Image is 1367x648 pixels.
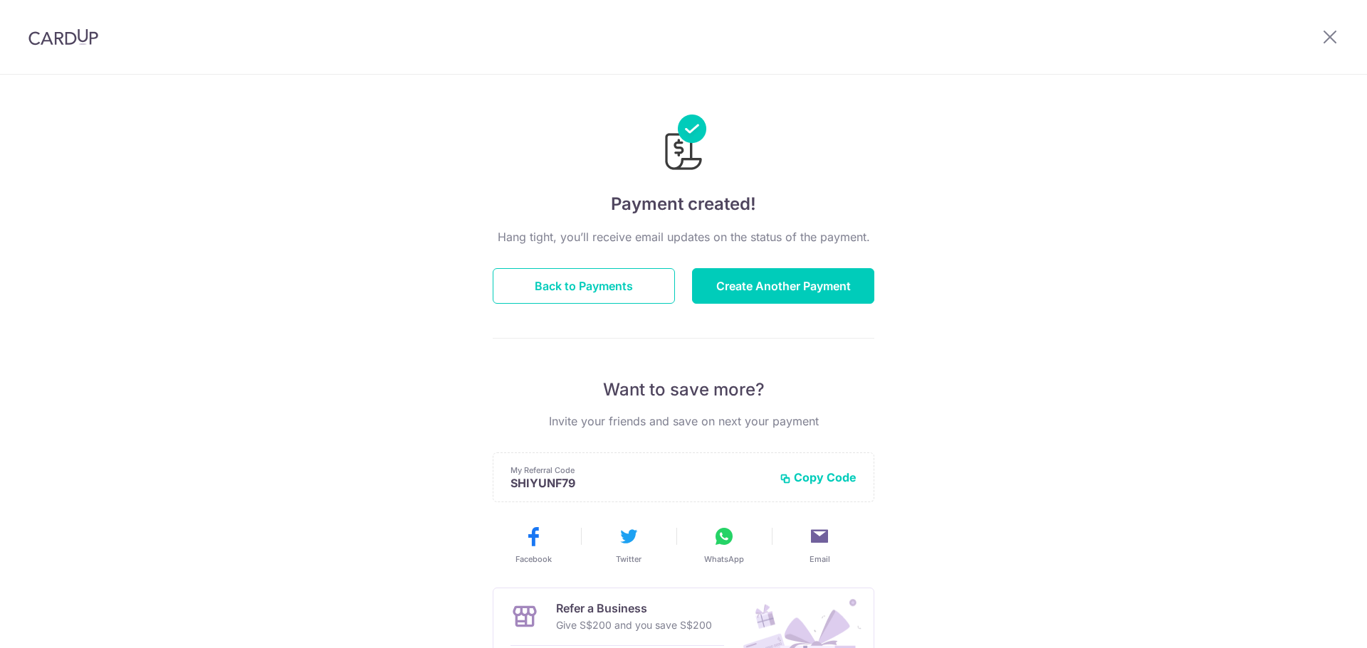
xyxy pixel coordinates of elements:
[692,268,874,304] button: Create Another Payment
[556,600,712,617] p: Refer a Business
[810,553,830,565] span: Email
[704,553,744,565] span: WhatsApp
[682,525,766,565] button: WhatsApp
[556,617,712,634] p: Give S$200 and you save S$200
[493,413,874,430] p: Invite your friends and save on next your payment
[510,476,768,490] p: SHIYUNF79
[493,191,874,217] h4: Payment created!
[777,525,861,565] button: Email
[780,470,857,484] button: Copy Code
[510,464,768,476] p: My Referral Code
[493,228,874,245] p: Hang tight, you’ll receive email updates on the status of the payment.
[491,525,575,565] button: Facebook
[587,525,671,565] button: Twitter
[493,378,874,401] p: Want to save more?
[493,268,675,304] button: Back to Payments
[661,115,706,174] img: Payments
[616,553,641,565] span: Twitter
[515,553,552,565] span: Facebook
[28,28,98,46] img: CardUp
